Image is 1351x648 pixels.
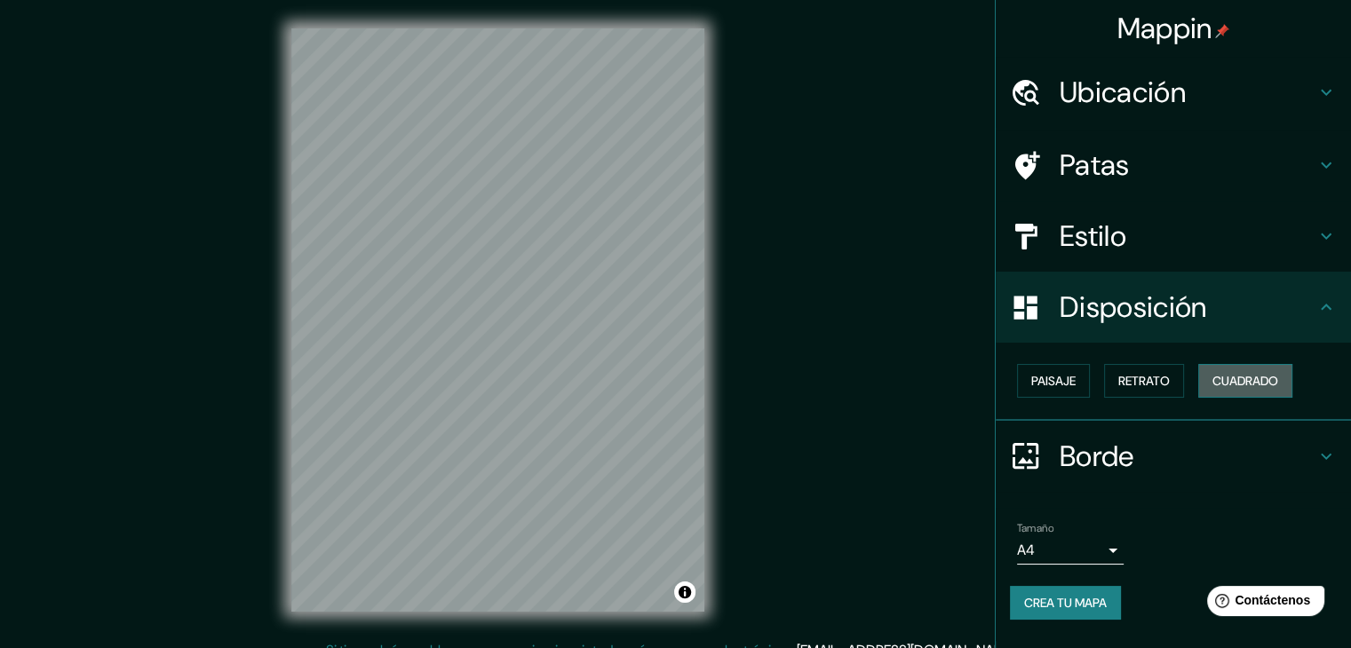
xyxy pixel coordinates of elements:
[1017,364,1090,398] button: Paisaje
[996,272,1351,343] div: Disposición
[1117,10,1212,47] font: Mappin
[1017,521,1053,535] font: Tamaño
[1215,24,1229,38] img: pin-icon.png
[1212,373,1278,389] font: Cuadrado
[996,130,1351,201] div: Patas
[1024,595,1107,611] font: Crea tu mapa
[1010,586,1121,620] button: Crea tu mapa
[291,28,704,612] canvas: Mapa
[1193,579,1331,628] iframe: Lanzador de widgets de ayuda
[1060,146,1130,184] font: Patas
[1060,288,1206,326] font: Disposición
[1198,364,1292,398] button: Cuadrado
[1031,373,1076,389] font: Paisaje
[1060,438,1134,475] font: Borde
[1017,541,1035,559] font: A4
[1060,74,1186,111] font: Ubicación
[1118,373,1170,389] font: Retrato
[1104,364,1184,398] button: Retrato
[996,421,1351,492] div: Borde
[996,57,1351,128] div: Ubicación
[674,581,695,603] button: Activar o desactivar atribución
[1060,217,1126,255] font: Estilo
[996,201,1351,272] div: Estilo
[1017,536,1124,565] div: A4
